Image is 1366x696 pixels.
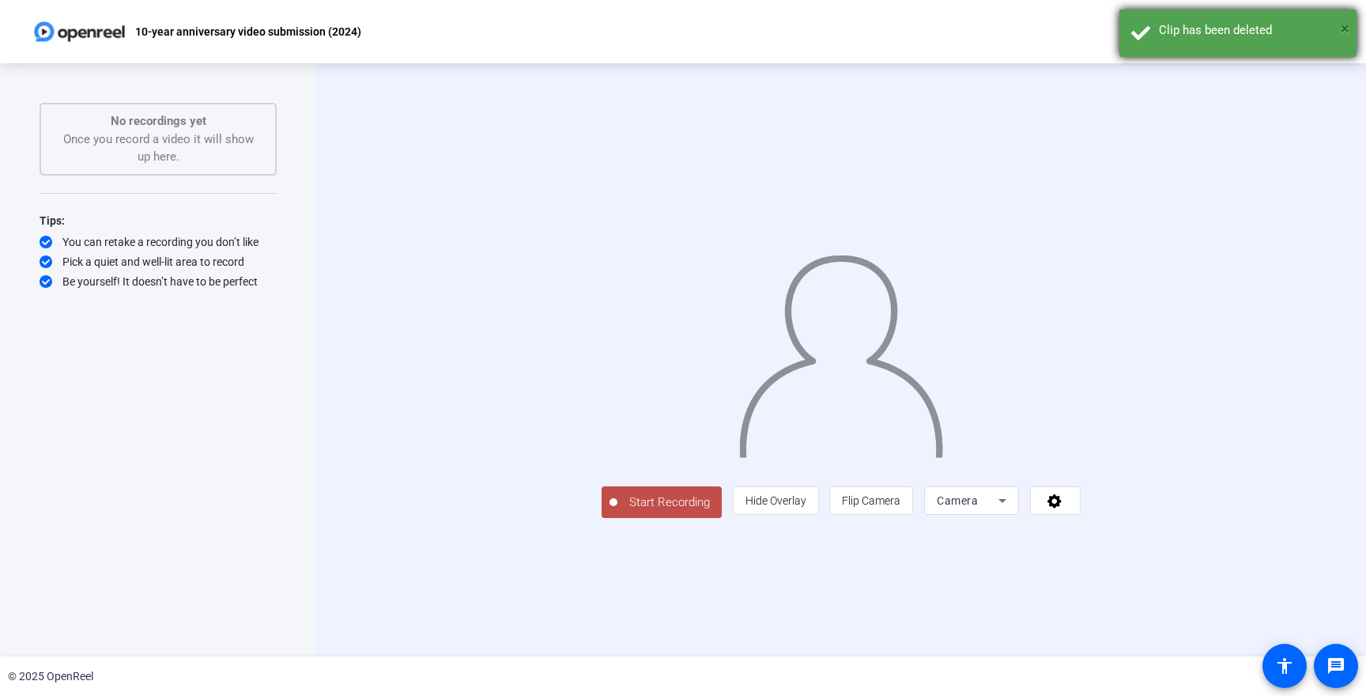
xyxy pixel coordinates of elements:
div: Clip has been deleted [1159,21,1345,40]
div: Pick a quiet and well-lit area to record [40,254,277,270]
button: Flip Camera [829,486,913,515]
p: No recordings yet [57,112,259,130]
span: Start Recording [617,494,722,512]
div: Tips: [40,211,277,230]
div: You can retake a recording you don’t like [40,234,277,250]
mat-icon: accessibility [1275,656,1294,675]
div: Once you record a video it will show up here. [57,112,259,166]
p: 10-year anniversary video submission (2024) [135,22,361,41]
div: © 2025 OpenReel [8,668,93,685]
span: Hide Overlay [745,494,806,507]
img: OpenReel logo [32,16,127,47]
span: × [1341,19,1349,38]
button: Hide Overlay [733,486,819,515]
img: overlay [738,242,945,458]
button: Start Recording [602,486,722,518]
span: Camera [937,494,978,507]
button: Close [1341,17,1349,40]
div: Be yourself! It doesn’t have to be perfect [40,274,277,289]
mat-icon: message [1326,656,1345,675]
span: Flip Camera [842,494,900,507]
